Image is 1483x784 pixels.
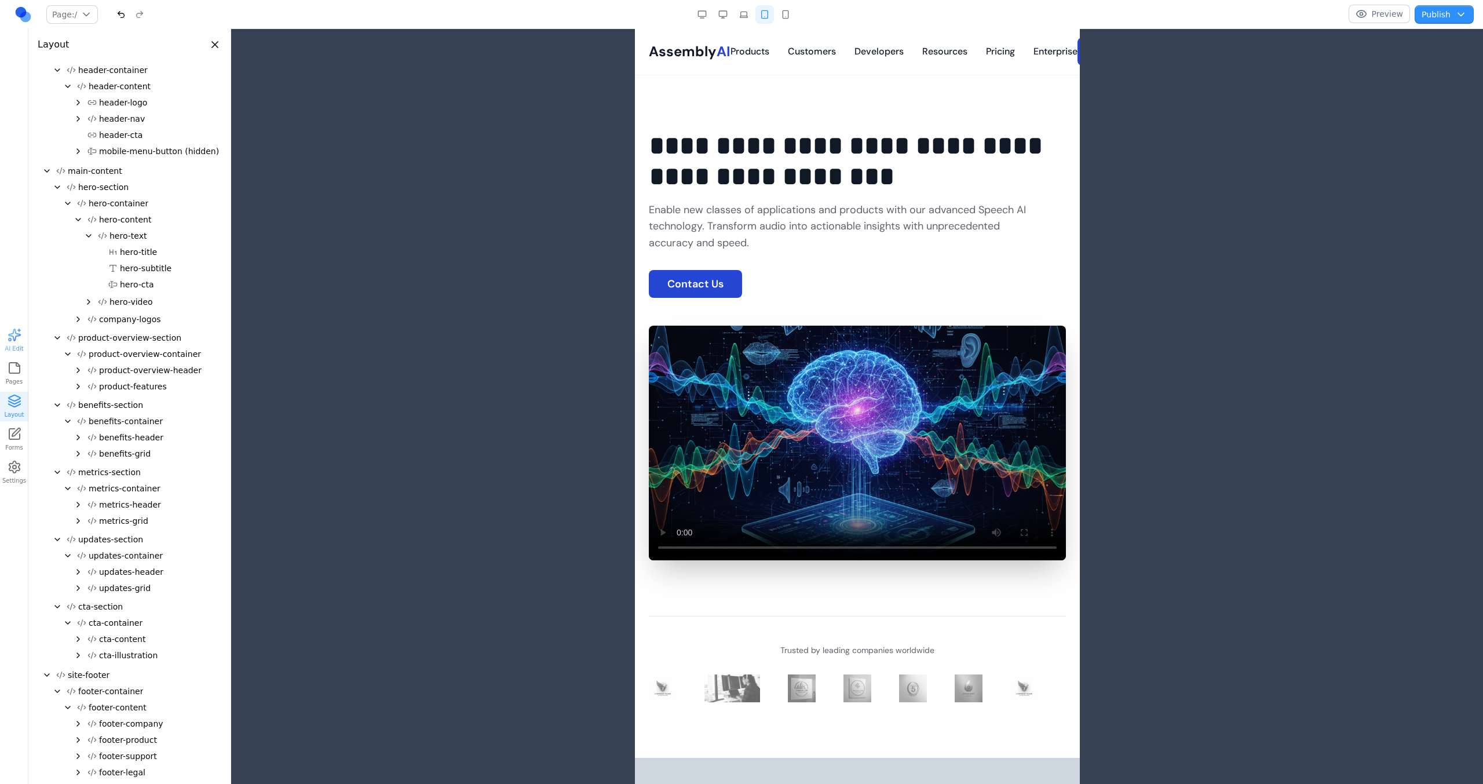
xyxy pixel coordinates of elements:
img: Company 4 logo [208,646,236,674]
span: header-cta [99,129,143,141]
span: site-footer [68,669,109,681]
button: hero-subtitle [104,260,221,276]
span: header-logo [99,97,147,108]
button: Expand [74,315,83,324]
button: footer-content [72,699,221,716]
span: metrics-container [89,483,160,494]
button: Expand [74,114,83,123]
span: metrics-section [78,466,141,478]
button: Collapse [53,183,62,192]
button: product-overview-container [72,346,221,362]
button: Desktop [714,5,732,24]
a: Contact Us [443,9,536,37]
span: updates-section [78,534,143,545]
span: footer-support [99,750,157,762]
button: cta-illustration [83,647,221,663]
span: footer-content [89,702,147,713]
span: cta-section [78,601,123,612]
span: hero-text [109,230,147,242]
button: hero-video [93,294,221,310]
button: metrics-section [62,464,221,480]
button: Expand [74,651,83,660]
button: Expand [74,719,83,728]
button: hero-text [93,228,221,244]
span: main-content [68,165,122,177]
button: mobile-menu-button (hidden) [83,143,224,159]
button: Collapse [63,618,72,628]
button: Collapse [63,484,72,493]
button: Collapse [53,468,62,477]
button: Close panel [209,38,221,51]
button: footer-container [62,683,221,699]
button: benefits-container [72,413,221,429]
button: updates-grid [83,580,221,596]
button: Expand [74,500,83,509]
button: footer-support [83,748,221,764]
span: benefits-grid [99,448,151,460]
button: cta-content [83,631,221,647]
p: Trusted by leading companies worldwide [14,616,431,628]
button: hero-section [62,179,221,195]
button: main-content [52,163,221,179]
button: Expand [74,366,83,375]
button: Collapse [63,417,72,426]
span: hero-content [99,214,151,225]
button: Collapse [63,82,72,91]
button: hero-content [83,212,221,228]
span: updates-header [99,566,163,578]
h3: Layout [38,38,69,52]
video: Your browser does not support the video tag. [14,297,431,532]
button: Collapse [53,333,62,342]
button: cta-section [62,599,221,615]
span: updates-container [89,550,163,561]
button: Expand [74,98,83,107]
button: cta-container [72,615,221,631]
span: footer-product [99,734,157,746]
span: AI Edit [5,344,23,353]
span: cta-illustration [99,650,158,661]
button: Collapse [74,215,83,224]
button: Tablet [755,5,774,24]
button: Collapse [53,687,62,696]
button: product-overview-header [83,362,221,378]
span: product-overview-header [99,364,202,376]
span: metrics-grid [99,515,148,527]
span: benefits-header [99,432,163,443]
button: Expand [74,147,83,156]
button: Expand [74,735,83,745]
button: Contact Us [14,242,107,269]
button: Page:/ [46,5,98,24]
img: Company 5 logo [264,646,291,674]
button: metrics-container [72,480,221,497]
button: product-overview-section [62,330,221,346]
button: Publish [1415,5,1474,24]
button: Collapse [53,535,62,544]
span: benefits-section [78,399,143,411]
button: Collapse [84,231,93,240]
button: footer-product [83,732,221,748]
button: Collapse [53,65,62,75]
button: Mobile [776,5,795,24]
span: hero-cta [120,279,154,290]
span: hero-section [78,181,129,193]
span: hero-subtitle [120,262,171,274]
button: company-logos [83,311,221,327]
span: header-content [89,81,151,92]
button: benefits-grid [83,446,221,462]
button: Expand [84,297,93,307]
button: updates-section [62,531,221,548]
span: header-nav [99,113,145,125]
button: Expand [74,382,83,391]
span: metrics-header [99,499,161,510]
button: Collapse [42,670,52,680]
button: Collapse [63,551,72,560]
span: company-logos [99,313,161,325]
span: product-overview-section [78,332,181,344]
button: hero-cta [104,276,221,293]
